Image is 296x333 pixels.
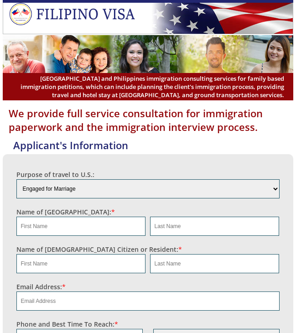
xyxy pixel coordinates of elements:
[16,282,66,291] label: Email Address:
[7,138,293,152] h4: Applicant's Information
[16,291,279,311] input: Email Address
[12,74,284,99] span: [GEOGRAPHIC_DATA] and Philippines immigration consulting services for family based immigration pe...
[16,217,145,236] input: First Name
[16,245,182,254] label: Name of [DEMOGRAPHIC_DATA] Citizen or Resident:
[3,106,293,134] h1: We provide full service consultation for immigration paperwork and the immigration interview proc...
[16,170,94,179] label: Purpose of travel to U.S.:
[16,254,145,273] input: First Name
[150,217,279,236] input: Last Name
[150,254,279,273] input: Last Name
[16,208,115,216] label: Name of [GEOGRAPHIC_DATA]:
[16,320,118,328] label: Phone and Best Time To Reach:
